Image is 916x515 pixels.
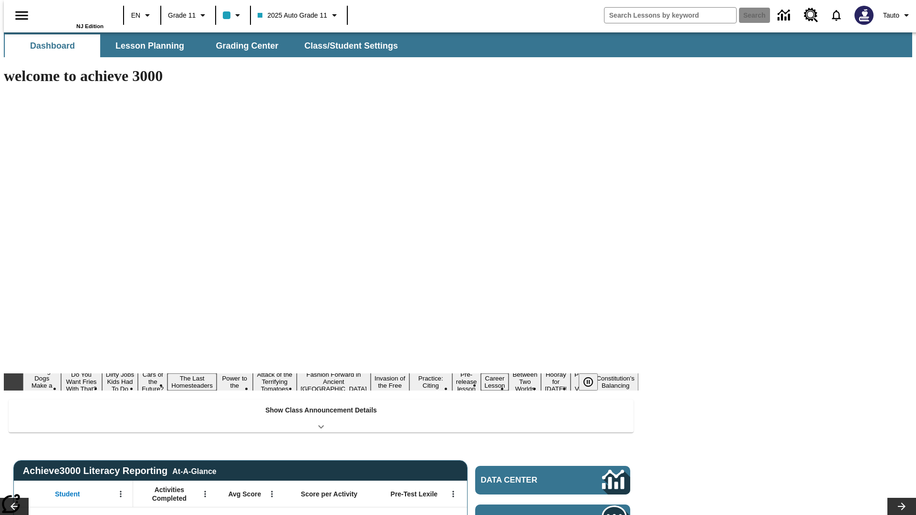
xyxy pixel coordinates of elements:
div: At-A-Glance [172,465,216,476]
span: Grade 11 [168,10,196,21]
a: Data Center [475,466,630,494]
span: Activities Completed [138,485,201,503]
button: Open Menu [198,487,212,501]
h1: welcome to achieve 3000 [4,67,638,85]
div: Home [42,3,104,29]
button: Grading Center [199,34,295,57]
span: NJ Edition [76,23,104,29]
button: Pause [579,373,598,391]
div: Pause [579,373,607,391]
span: 2025 Auto Grade 11 [258,10,327,21]
img: Avatar [854,6,874,25]
a: Resource Center, Will open in new tab [798,2,824,28]
button: Select a new avatar [849,3,879,28]
a: Notifications [824,3,849,28]
button: Profile/Settings [879,7,916,24]
button: Slide 6 Solar Power to the People [217,366,253,398]
button: Slide 5 The Last Homesteaders [167,373,217,391]
div: SubNavbar [4,32,912,57]
span: Avg Score [228,490,261,498]
span: Student [55,490,80,498]
button: Class: 2025 Auto Grade 11, Select your class [254,7,343,24]
button: Slide 14 Hooray for Constitution Day! [541,370,571,394]
span: EN [131,10,140,21]
button: Slide 9 The Invasion of the Free CD [371,366,409,398]
button: Slide 3 Dirty Jobs Kids Had To Do [102,370,138,394]
div: Show Class Announcement Details [9,400,634,433]
button: Slide 13 Between Two Worlds [509,370,541,394]
button: Slide 10 Mixed Practice: Citing Evidence [409,366,452,398]
input: search field [604,8,736,23]
p: Show Class Announcement Details [265,405,377,415]
button: Slide 8 Fashion Forward in Ancient Rome [297,370,371,394]
button: Open Menu [446,487,460,501]
span: Pre-Test Lexile [391,490,438,498]
span: Score per Activity [301,490,358,498]
button: Dashboard [5,34,100,57]
div: SubNavbar [4,34,406,57]
button: Lesson Planning [102,34,198,57]
button: Open side menu [8,1,36,30]
button: Grade: Grade 11, Select a grade [164,7,212,24]
button: Slide 15 Point of View [571,370,593,394]
button: Slide 16 The Constitution's Balancing Act [593,366,638,398]
button: Slide 1 Diving Dogs Make a Splash [23,366,61,398]
button: Language: EN, Select a language [127,7,157,24]
button: Slide 12 Career Lesson [481,373,509,391]
button: Slide 4 Cars of the Future? [138,370,167,394]
button: Slide 2 Do You Want Fries With That? [61,370,102,394]
a: Home [42,4,104,23]
button: Open Menu [265,487,279,501]
button: Slide 11 Pre-release lesson [452,370,481,394]
button: Open Menu [114,487,128,501]
button: Lesson carousel, Next [887,498,916,515]
span: Tauto [883,10,899,21]
button: Slide 7 Attack of the Terrifying Tomatoes [253,370,297,394]
button: Class color is light blue. Change class color [219,7,247,24]
button: Class/Student Settings [297,34,406,57]
a: Data Center [772,2,798,29]
span: Data Center [481,475,570,485]
span: Achieve3000 Literacy Reporting [23,465,217,476]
